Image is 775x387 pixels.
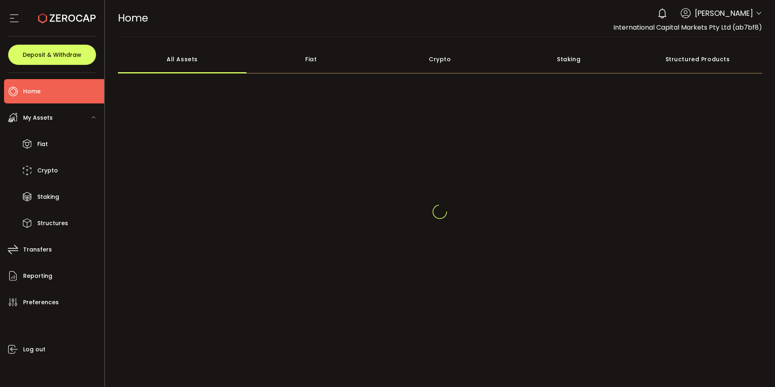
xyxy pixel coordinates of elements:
span: International Capital Markets Pty Ltd (ab7bf8) [613,23,762,32]
span: [PERSON_NAME] [695,8,753,19]
div: Fiat [246,45,375,73]
span: Structures [37,217,68,229]
span: Deposit & Withdraw [23,52,81,58]
div: Staking [504,45,633,73]
button: Deposit & Withdraw [8,45,96,65]
div: Structured Products [633,45,762,73]
span: Home [118,11,148,25]
span: Home [23,86,41,97]
span: My Assets [23,112,53,124]
span: Log out [23,344,45,355]
span: Reporting [23,270,52,282]
span: Fiat [37,138,48,150]
span: Preferences [23,297,59,308]
span: Staking [37,191,59,203]
div: Crypto [375,45,504,73]
span: Transfers [23,244,52,256]
div: All Assets [118,45,247,73]
span: Crypto [37,165,58,176]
